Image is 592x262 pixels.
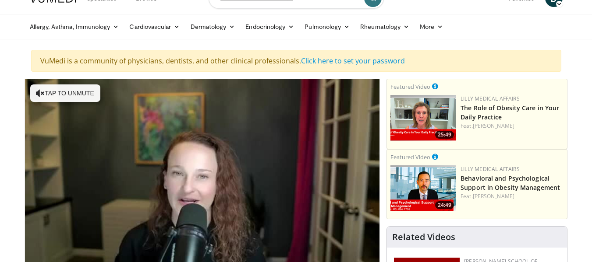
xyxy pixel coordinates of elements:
a: Allergy, Asthma, Immunology [25,18,124,35]
div: Feat. [461,192,564,200]
a: Lilly Medical Affairs [461,165,520,173]
a: [PERSON_NAME] [473,122,514,129]
small: Featured Video [390,83,430,91]
a: Cardiovascular [124,18,185,35]
button: Tap to unmute [30,84,100,102]
a: 24:49 [390,165,456,211]
a: [PERSON_NAME] [473,192,514,200]
a: Endocrinology [240,18,299,35]
a: Lilly Medical Affairs [461,95,520,102]
a: Click here to set your password [301,56,405,66]
a: More [415,18,448,35]
a: Behavioral and Psychological Support in Obesity Management [461,174,560,192]
a: Pulmonology [299,18,355,35]
div: VuMedi is a community of physicians, dentists, and other clinical professionals. [31,50,561,72]
a: 25:49 [390,95,456,141]
h4: Related Videos [392,232,455,242]
span: 24:49 [435,201,454,209]
small: Featured Video [390,153,430,161]
a: The Role of Obesity Care in Your Daily Practice [461,104,559,121]
span: 25:49 [435,131,454,139]
img: ba3304f6-7838-4e41-9c0f-2e31ebde6754.png.150x105_q85_crop-smart_upscale.png [390,165,456,211]
a: Rheumatology [355,18,415,35]
img: e1208b6b-349f-4914-9dd7-f97803bdbf1d.png.150x105_q85_crop-smart_upscale.png [390,95,456,141]
a: Dermatology [185,18,241,35]
div: Feat. [461,122,564,130]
